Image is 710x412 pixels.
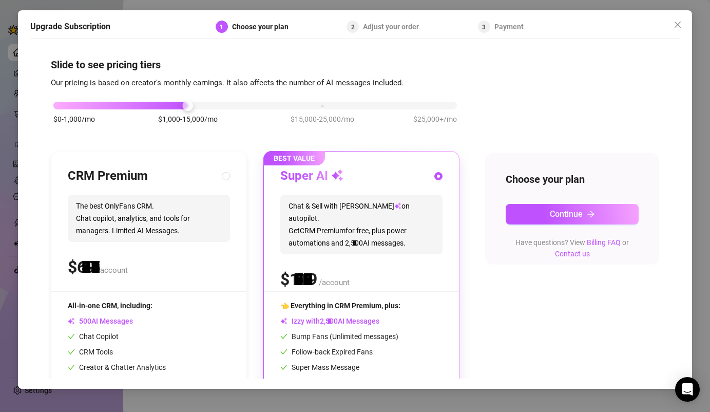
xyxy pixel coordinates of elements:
span: check [280,364,287,371]
span: Chat Copilot [68,332,119,341]
button: Close [669,16,686,33]
span: Continue [550,209,583,219]
span: $ [280,270,317,289]
span: check [280,333,287,340]
span: All-in-one CRM, including: [68,302,152,310]
span: Izzy with AI Messages [280,317,379,325]
span: Bump Fans (Unlimited messages) [280,332,398,341]
h3: Super AI [280,168,343,184]
span: 2 [351,24,355,31]
span: Super Mass Message [280,363,359,371]
span: close [674,21,682,29]
h3: CRM Premium [68,168,148,184]
span: $1,000-15,000/mo [158,114,218,125]
button: Continuearrow-right [506,204,639,224]
span: $ [68,257,95,277]
a: Contact us [555,250,590,258]
div: Payment [494,21,524,33]
span: 3 [482,24,486,31]
span: Creator & Chatter Analytics [68,363,166,371]
div: Choose your plan [232,21,295,33]
span: 👈 Everything in CRM Premium, plus: [280,302,400,310]
span: check [68,348,75,355]
div: Adjust your order [363,21,425,33]
span: check [68,364,75,371]
span: /account [97,266,128,275]
a: Billing FAQ [587,238,621,247]
span: check [68,333,75,340]
span: AI Messages [68,317,133,325]
span: $25,000+/mo [413,114,457,125]
span: Chat & Sell with [PERSON_NAME] on autopilot. Get CRM Premium for free, plus power automations and... [280,195,443,254]
span: $15,000-25,000/mo [291,114,354,125]
span: BEST VALUE [263,151,325,165]
h4: Choose your plan [506,172,639,186]
span: The best OnlyFans CRM. Chat copilot, analytics, and tools for managers. Limited AI Messages. [68,195,230,242]
h5: Upgrade Subscription [30,21,110,33]
span: Our pricing is based on creator's monthly earnings. It also affects the number of AI messages inc... [51,78,404,87]
span: Close [669,21,686,29]
h4: Slide to see pricing tiers [51,58,660,72]
span: Have questions? View or [515,238,629,258]
span: 1 [220,24,223,31]
span: /account [319,278,350,287]
span: $0-1,000/mo [53,114,95,125]
span: check [280,348,287,355]
span: CRM Tools [68,348,113,356]
span: arrow-right [587,210,595,218]
div: Open Intercom Messenger [675,377,700,402]
span: Follow-back Expired Fans [280,348,373,356]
